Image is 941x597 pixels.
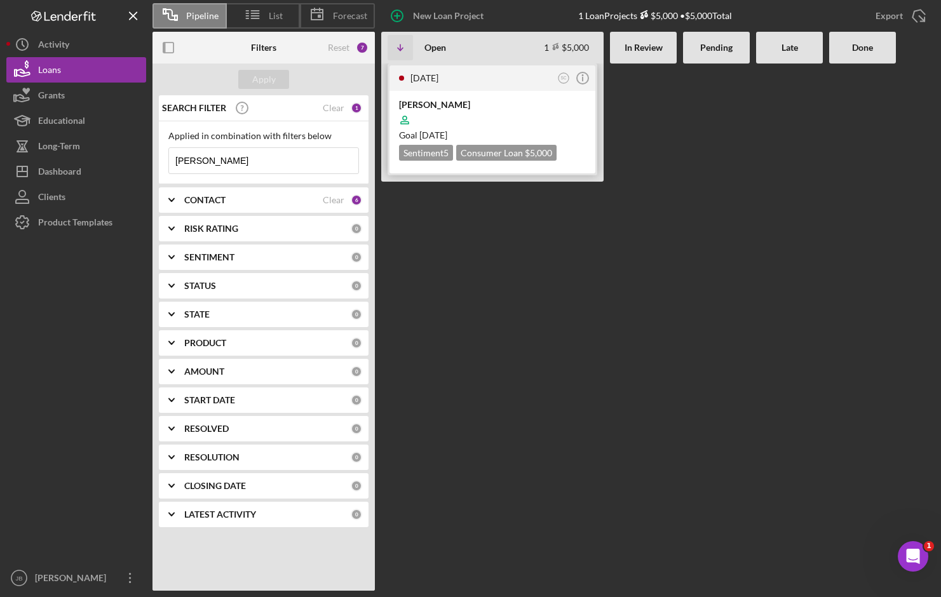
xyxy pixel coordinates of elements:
div: Long-Term [38,133,80,162]
text: JB [15,575,22,582]
button: SC [555,70,572,87]
b: Pending [700,43,733,53]
div: Sentiment 5 [399,145,453,161]
div: Clients [38,184,65,213]
div: [PERSON_NAME] [32,565,114,594]
button: Dashboard [6,159,146,184]
div: Reset [328,43,349,53]
b: START DATE [184,395,235,405]
div: 0 [351,452,362,463]
button: Activity [6,32,146,57]
div: 0 [351,309,362,320]
b: PRODUCT [184,338,226,348]
b: SENTIMENT [184,252,234,262]
div: 1 [351,102,362,114]
button: JB[PERSON_NAME] [6,565,146,591]
span: Forecast [333,11,367,21]
div: 0 [351,423,362,434]
b: LATEST ACTIVITY [184,509,256,520]
div: Clear [323,103,344,113]
time: 11/29/2025 [419,130,447,140]
b: CLOSING DATE [184,481,246,491]
div: 1 Loan Projects • $5,000 Total [578,10,732,21]
div: 1 $5,000 [544,42,589,53]
div: 6 [351,194,362,206]
b: STATE [184,309,210,319]
span: Goal [399,130,447,140]
div: Grants [38,83,65,111]
div: 0 [351,337,362,349]
b: Open [424,43,446,53]
div: Loans [38,57,61,86]
div: 0 [351,280,362,292]
b: AMOUNT [184,366,224,377]
time: 2025-09-30 20:53 [410,72,438,83]
a: [DATE]SC[PERSON_NAME]Goal [DATE]Sentiment5Consumer Loan $5,000 [388,64,597,175]
div: 0 [351,509,362,520]
div: 0 [351,252,362,263]
div: Product Templates [38,210,112,238]
text: SC [561,76,567,80]
div: $5,000 [637,10,678,21]
b: RESOLVED [184,424,229,434]
span: Pipeline [186,11,219,21]
div: Clear [323,195,344,205]
div: 0 [351,223,362,234]
div: 0 [351,480,362,492]
div: [PERSON_NAME] [399,98,586,111]
div: Dashboard [38,159,81,187]
b: STATUS [184,281,216,291]
div: Applied in combination with filters below [168,131,359,141]
div: Apply [252,70,276,89]
b: In Review [625,43,663,53]
div: 0 [351,394,362,406]
div: 7 [356,41,369,54]
button: Apply [238,70,289,89]
div: Consumer Loan [456,145,557,161]
span: 1 [924,541,934,551]
b: SEARCH FILTER [162,103,226,113]
button: Product Templates [6,210,146,235]
span: $5,000 [525,147,552,158]
b: RESOLUTION [184,452,240,462]
div: Educational [38,108,85,137]
b: Late [782,43,798,53]
button: Grants [6,83,146,108]
div: Activity [38,32,69,60]
span: List [269,11,283,21]
button: Long-Term [6,133,146,159]
iframe: Intercom live chat [898,541,928,572]
button: Clients [6,184,146,210]
b: RISK RATING [184,224,238,234]
b: Done [852,43,873,53]
button: Loans [6,57,146,83]
b: Filters [251,43,276,53]
div: Export [876,3,903,29]
b: CONTACT [184,195,226,205]
button: Export [863,3,935,29]
button: Educational [6,108,146,133]
div: New Loan Project [413,3,484,29]
div: 0 [351,366,362,377]
button: New Loan Project [381,3,496,29]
